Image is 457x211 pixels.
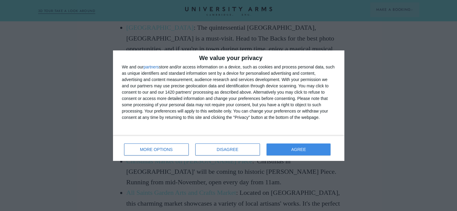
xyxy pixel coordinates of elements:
button: partners [144,65,159,69]
span: DISAGREE [217,147,238,152]
button: MORE OPTIONS [124,143,189,155]
div: We and our store and/or access information on a device, such as cookies and process personal data... [122,64,335,121]
span: AGREE [291,147,306,152]
div: qc-cmp2-ui [113,50,344,161]
button: AGREE [267,143,331,155]
button: DISAGREE [195,143,260,155]
h2: We value your privacy [122,55,335,61]
span: MORE OPTIONS [140,147,173,152]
